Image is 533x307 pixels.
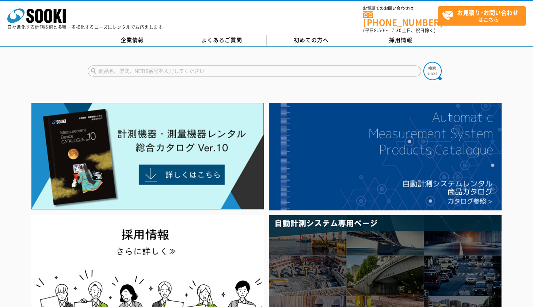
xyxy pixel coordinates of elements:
a: お見積り･お問い合わせはこちら [438,6,526,26]
span: 8:50 [374,27,384,34]
img: btn_search.png [423,62,442,80]
a: 採用情報 [356,35,446,46]
a: 初めての方へ [267,35,356,46]
strong: お見積り･お問い合わせ [457,8,518,17]
span: 初めての方へ [294,36,329,44]
a: よくあるご質問 [177,35,267,46]
input: 商品名、型式、NETIS番号を入力してください [88,65,421,76]
span: 17:30 [389,27,402,34]
span: お電話でのお問い合わせは [363,6,438,11]
img: Catalog Ver10 [31,103,264,210]
a: 企業情報 [88,35,177,46]
span: はこちら [442,7,525,25]
a: [PHONE_NUMBER] [363,11,438,26]
span: (平日 ～ 土日、祝日除く) [363,27,435,34]
img: 自動計測システムカタログ [269,103,502,210]
p: 日々進化する計測技術と多種・多様化するニーズにレンタルでお応えします。 [7,25,167,29]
